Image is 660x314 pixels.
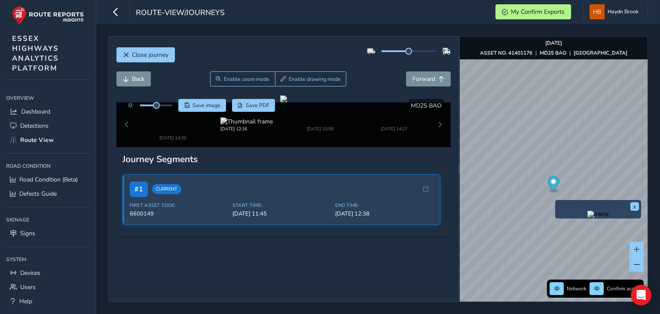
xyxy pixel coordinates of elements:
[178,99,226,112] button: Save
[294,117,346,123] div: [DATE] 10:56
[246,102,269,109] span: Save PDF
[220,108,273,117] img: Thumbnail frame
[548,176,559,194] div: Map marker
[412,75,435,83] span: Forward
[590,4,605,19] img: diamond-layout
[20,122,49,130] span: Detections
[590,4,642,19] button: Haydn Brook
[631,285,651,305] div: Open Intercom Messenger
[587,211,609,218] img: frame
[147,117,199,123] div: [DATE] 14:20
[6,92,90,105] div: Overview
[607,285,641,292] span: Confirm assets
[6,187,90,201] a: Defects Guide
[232,99,275,112] button: PDF
[6,226,90,240] a: Signs
[220,117,273,123] div: [DATE] 12:16
[21,108,50,116] span: Dashboard
[275,71,347,86] button: Draw
[130,195,227,203] span: 6600149
[152,170,181,180] span: Current
[192,102,220,109] span: Save image
[511,8,565,16] span: My Confirm Exports
[480,49,532,56] strong: ASSET NO. 41401176
[12,34,59,73] span: ESSEX HIGHWAYS ANALYTICS PLATFORM
[12,6,84,25] img: rr logo
[20,229,35,237] span: Signs
[224,76,269,83] span: Enable zoom mode
[567,285,587,292] span: Network
[557,211,639,216] button: Preview frame
[6,172,90,187] a: Road Condition (Beta)
[495,4,571,19] button: My Confirm Exports
[19,190,57,198] span: Defects Guide
[130,167,148,182] span: # 1
[20,269,40,277] span: Devices
[19,297,32,305] span: Help
[6,213,90,226] div: Signage
[294,108,346,117] img: Thumbnail frame
[232,188,330,194] span: Start Time:
[368,117,420,123] div: [DATE] 14:27
[130,188,227,194] span: First Asset Code:
[630,202,639,211] button: x
[6,294,90,308] a: Help
[132,51,168,59] span: Close journey
[20,283,36,291] span: Users
[335,188,433,194] span: End Time:
[480,49,627,56] div: | |
[6,253,90,266] div: System
[368,108,420,117] img: Thumbnail frame
[608,4,639,19] span: Haydn Brook
[540,49,566,56] strong: MD25 BAO
[116,47,175,62] button: Close journey
[116,71,151,86] button: Back
[545,40,562,46] strong: [DATE]
[147,108,199,117] img: Thumbnail frame
[406,71,451,86] button: Forward
[574,49,627,56] strong: [GEOGRAPHIC_DATA]
[289,76,341,83] span: Enable drawing mode
[210,71,275,86] button: Zoom
[6,280,90,294] a: Users
[6,133,90,147] a: Route View
[6,105,90,119] a: Dashboard
[6,160,90,172] div: Road Condition
[136,7,225,19] span: route-view/journeys
[20,136,54,144] span: Route View
[122,139,445,151] div: Journey Segments
[132,75,144,83] span: Back
[6,119,90,133] a: Detections
[335,195,433,203] span: [DATE] 12:38
[232,195,330,203] span: [DATE] 11:45
[411,102,442,110] span: MD25 BAO
[6,266,90,280] a: Devices
[19,175,78,184] span: Road Condition (Beta)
